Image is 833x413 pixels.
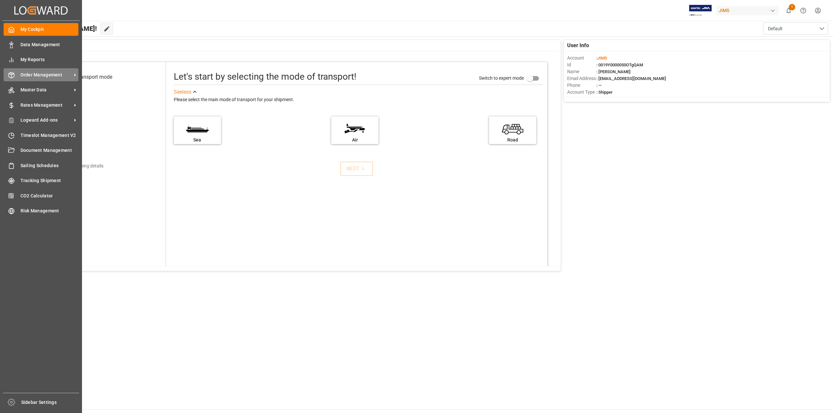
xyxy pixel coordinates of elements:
[689,5,712,16] img: Exertis%20JAM%20-%20Email%20Logo.jpg_1722504956.jpg
[20,132,79,139] span: Timeslot Management V2
[763,22,828,35] button: open menu
[596,90,613,95] span: : Shipper
[716,4,781,17] button: JIMS
[789,4,795,10] span: 1
[174,88,191,96] div: See less
[20,72,72,78] span: Order Management
[347,165,366,173] div: NEXT
[596,76,666,81] span: : [EMAIL_ADDRESS][DOMAIN_NAME]
[567,42,589,49] span: User Info
[62,73,112,81] div: Select transport mode
[4,174,78,187] a: Tracking Shipment
[20,26,79,33] span: My Cockpit
[177,137,218,143] div: Sea
[20,162,79,169] span: Sailing Schedules
[20,193,79,199] span: CO2 Calculator
[4,159,78,172] a: Sailing Schedules
[20,207,79,214] span: Risk Management
[567,82,596,89] span: Phone
[492,137,533,143] div: Road
[20,56,79,63] span: My Reports
[63,163,103,169] div: Add shipping details
[596,69,631,74] span: : [PERSON_NAME]
[567,55,596,61] span: Account
[4,189,78,202] a: CO2 Calculator
[174,96,543,104] div: Please select the main mode of transport for your shipment.
[567,68,596,75] span: Name
[20,117,72,124] span: Logward Add-ons
[20,177,79,184] span: Tracking Shipment
[716,6,779,15] div: JIMS
[596,62,643,67] span: : 0019Y0000050OTgQAM
[567,61,596,68] span: Id
[4,205,78,217] a: Risk Management
[596,56,607,60] span: :
[20,147,79,154] span: Document Management
[4,23,78,36] a: My Cockpit
[4,129,78,141] a: Timeslot Management V2
[4,53,78,66] a: My Reports
[567,89,596,96] span: Account Type
[340,162,373,176] button: NEXT
[21,399,79,406] span: Sidebar Settings
[335,137,375,143] div: Air
[174,70,356,84] div: Let's start by selecting the mode of transport!
[4,144,78,157] a: Document Management
[479,75,524,81] span: Switch to expert mode
[20,102,72,109] span: Rates Management
[768,25,783,32] span: Default
[20,41,79,48] span: Data Management
[596,83,602,88] span: : —
[781,3,796,18] button: show 1 new notifications
[796,3,811,18] button: Help Center
[20,87,72,93] span: Master Data
[567,75,596,82] span: Email Address
[4,38,78,51] a: Data Management
[597,56,607,60] span: JIMS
